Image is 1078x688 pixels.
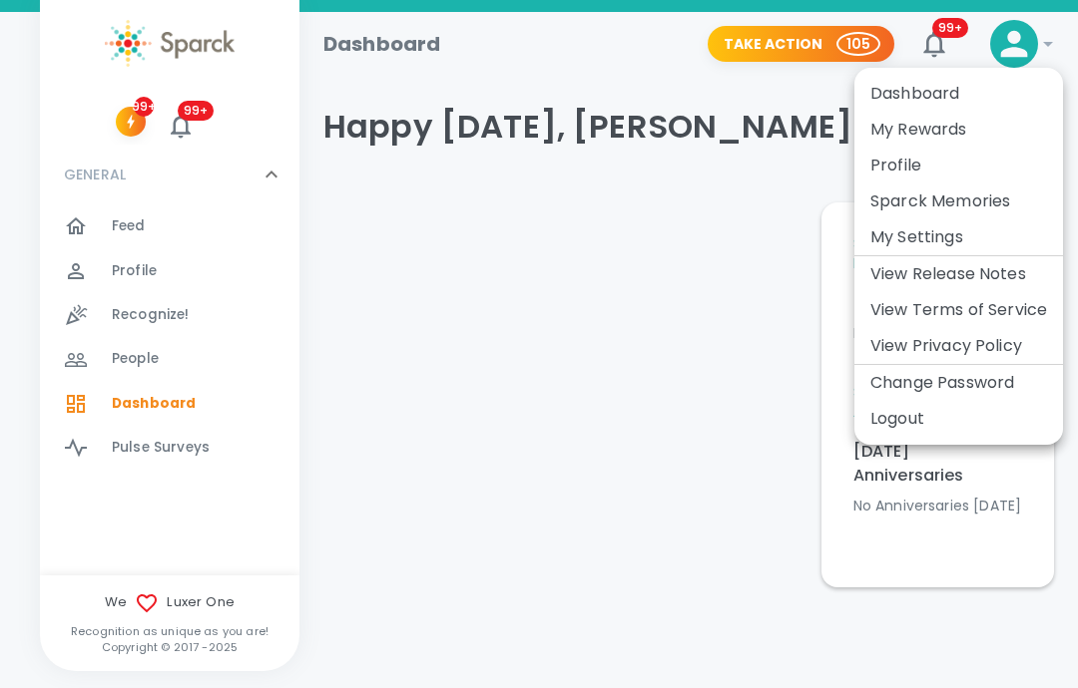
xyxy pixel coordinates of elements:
[854,401,1063,437] li: Logout
[854,112,1063,148] li: My Rewards
[854,76,1063,112] li: Dashboard
[854,219,1063,255] li: My Settings
[870,298,1047,322] a: View Terms of Service
[870,262,1026,286] a: View Release Notes
[854,365,1063,401] li: Change Password
[854,183,1063,219] li: Sparck Memories
[870,334,1022,358] a: View Privacy Policy
[854,148,1063,183] li: Profile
